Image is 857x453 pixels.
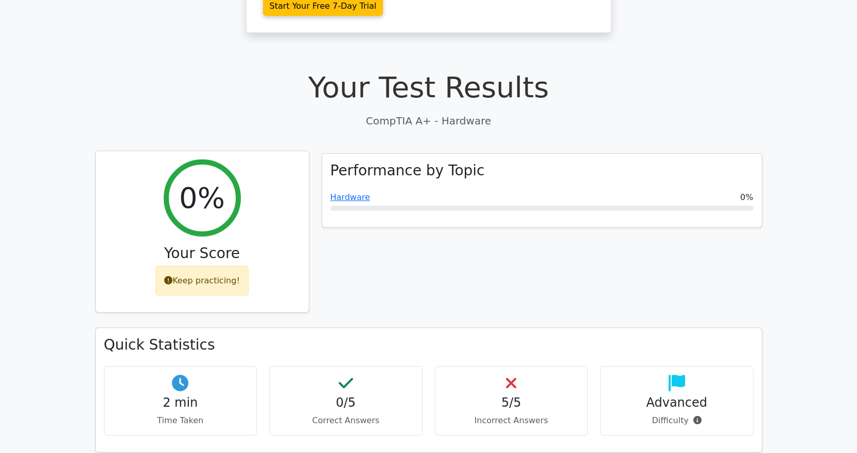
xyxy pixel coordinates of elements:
[104,245,301,262] h3: Your Score
[330,192,370,202] a: Hardware
[609,414,745,427] p: Difficulty
[330,162,485,179] h3: Performance by Topic
[444,395,580,410] h4: 5/5
[740,191,753,204] span: 0%
[113,414,249,427] p: Time Taken
[278,414,414,427] p: Correct Answers
[113,395,249,410] h4: 2 min
[278,395,414,410] h4: 0/5
[155,266,249,296] div: Keep practicing!
[104,336,754,354] h3: Quick Statistics
[444,414,580,427] p: Incorrect Answers
[179,180,225,215] h2: 0%
[95,113,762,129] p: CompTIA A+ - Hardware
[95,70,762,104] h1: Your Test Results
[609,395,745,410] h4: Advanced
